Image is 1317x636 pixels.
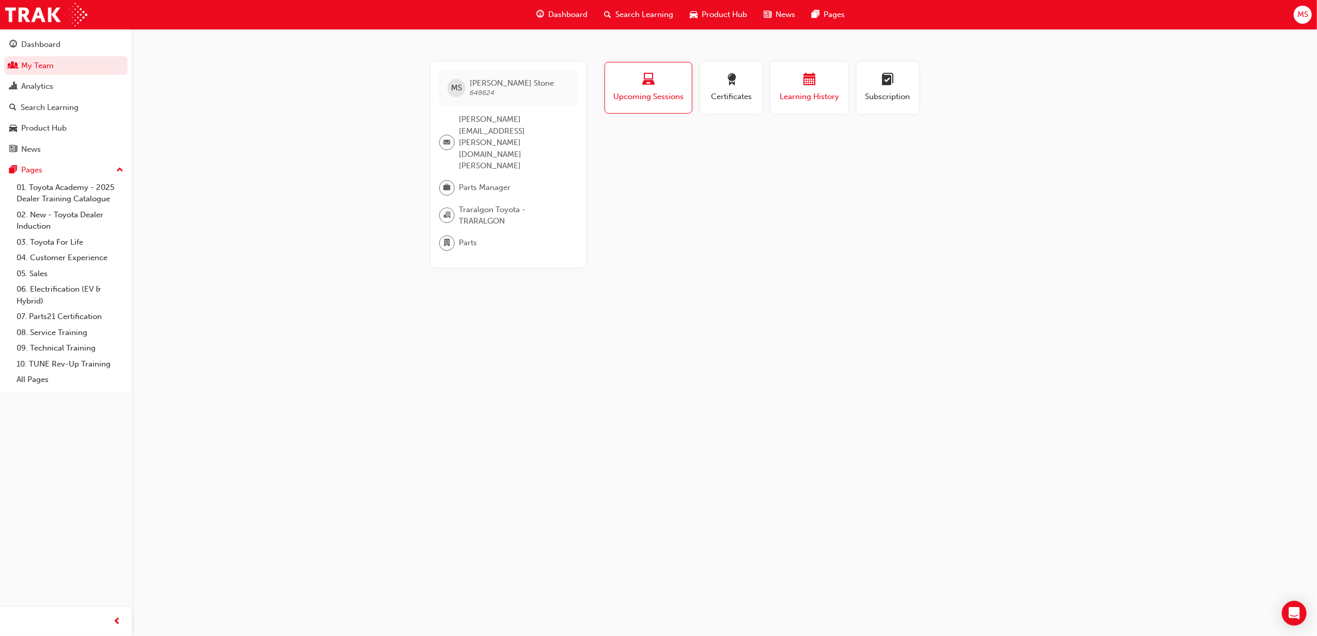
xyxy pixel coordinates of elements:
span: Subscription [864,91,911,103]
div: Open Intercom Messenger [1282,601,1307,626]
span: department-icon [443,236,451,250]
span: MS [451,82,462,94]
span: chart-icon [9,82,17,91]
span: pages-icon [812,8,819,21]
a: 07. Parts21 Certification [12,309,128,325]
span: Learning History [779,91,841,103]
span: [PERSON_NAME][EMAIL_ADDRESS][PERSON_NAME][DOMAIN_NAME][PERSON_NAME] [459,114,569,172]
a: 03. Toyota For Life [12,234,128,250]
span: news-icon [9,145,17,154]
a: All Pages [12,372,128,388]
span: email-icon [443,136,451,150]
span: award-icon [725,73,738,87]
span: Parts [459,237,477,249]
span: Search Learning [615,9,673,21]
a: 10. TUNE Rev-Up Training [12,356,128,372]
a: 06. Electrification (EV & Hybrid) [12,281,128,309]
div: News [21,144,41,155]
span: car-icon [9,124,17,133]
span: calendar-icon [803,73,816,87]
div: Dashboard [21,39,60,51]
div: Product Hub [21,122,67,134]
div: Pages [21,164,42,176]
span: Pages [824,9,845,21]
a: 09. Technical Training [12,340,128,356]
span: Dashboard [548,9,587,21]
span: learningplan-icon [881,73,894,87]
span: News [776,9,795,21]
span: Product Hub [702,9,747,21]
span: news-icon [764,8,771,21]
span: up-icon [116,164,123,177]
a: Dashboard [4,35,128,54]
button: Certificates [701,62,763,114]
button: Pages [4,161,128,180]
a: car-iconProduct Hub [681,4,755,25]
span: guage-icon [536,8,544,21]
a: Product Hub [4,119,128,138]
span: MS [1297,9,1308,21]
a: search-iconSearch Learning [596,4,681,25]
a: 05. Sales [12,266,128,282]
button: MS [1294,6,1312,24]
a: Search Learning [4,98,128,117]
span: people-icon [9,61,17,71]
a: news-iconNews [755,4,803,25]
img: Trak [5,3,87,26]
div: Analytics [21,81,53,92]
span: car-icon [690,8,698,21]
span: 648624 [470,88,494,97]
div: Search Learning [21,102,79,114]
button: Subscription [857,62,919,114]
a: Analytics [4,77,128,96]
button: Upcoming Sessions [605,62,692,114]
span: Certificates [708,91,755,103]
a: 08. Service Training [12,325,128,341]
span: organisation-icon [443,209,451,222]
span: guage-icon [9,40,17,50]
span: briefcase-icon [443,181,451,195]
span: Parts Manager [459,182,510,194]
a: News [4,140,128,159]
a: My Team [4,56,128,75]
button: Learning History [771,62,848,114]
span: pages-icon [9,166,17,175]
span: [PERSON_NAME] Stone [470,78,554,88]
a: 01. Toyota Academy - 2025 Dealer Training Catalogue [12,180,128,207]
span: Upcoming Sessions [613,91,684,103]
span: prev-icon [114,615,121,628]
span: laptop-icon [642,73,655,87]
a: pages-iconPages [803,4,853,25]
a: 04. Customer Experience [12,250,128,266]
a: guage-iconDashboard [528,4,596,25]
span: Traralgon Toyota - TRARALGON [459,204,569,227]
a: 02. New - Toyota Dealer Induction [12,207,128,234]
span: search-icon [604,8,611,21]
button: DashboardMy TeamAnalyticsSearch LearningProduct HubNews [4,33,128,161]
span: search-icon [9,103,17,113]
